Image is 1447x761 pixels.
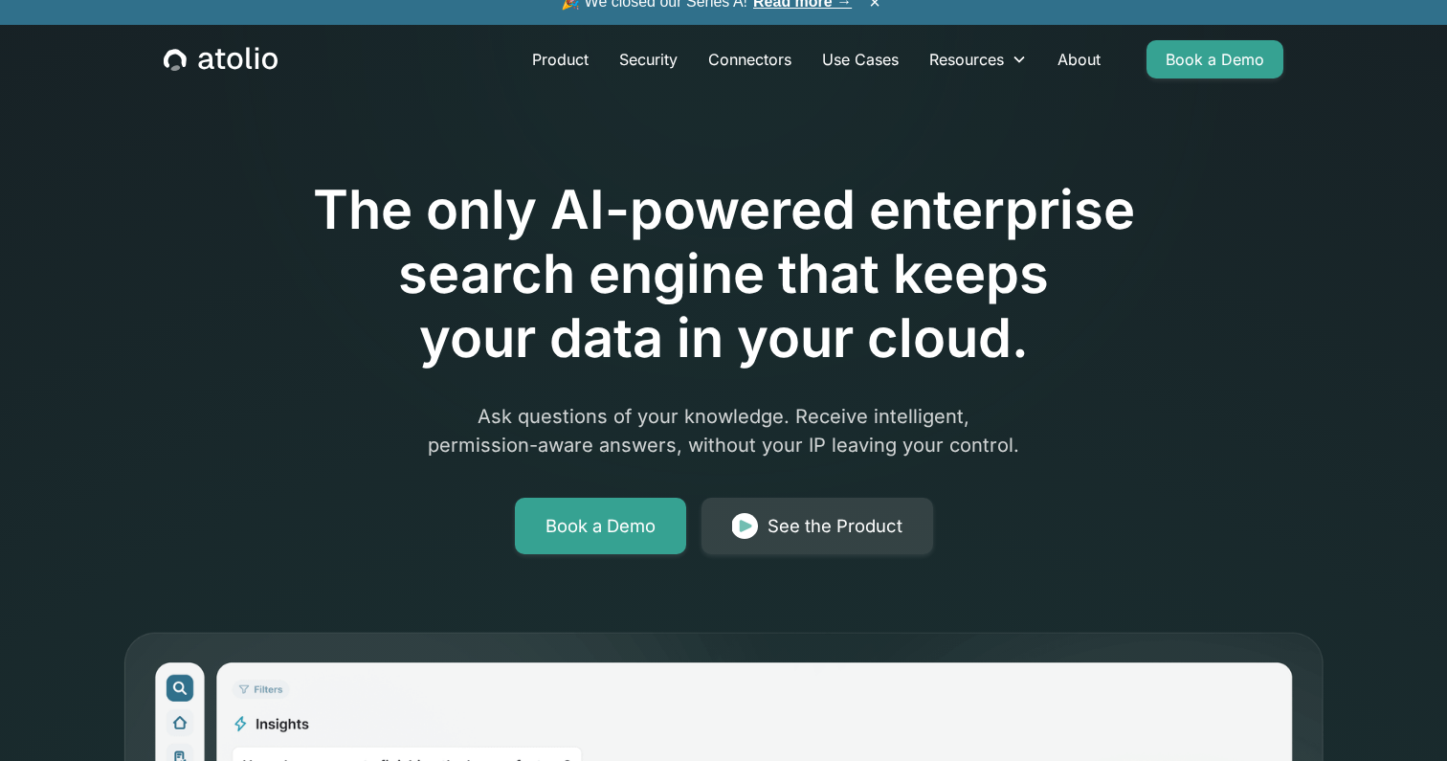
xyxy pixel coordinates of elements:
div: Resources [929,48,1004,71]
a: Connectors [693,40,807,78]
p: Ask questions of your knowledge. Receive intelligent, permission-aware answers, without your IP l... [356,402,1091,459]
a: Use Cases [807,40,914,78]
a: Book a Demo [1146,40,1283,78]
a: Security [604,40,693,78]
div: See the Product [768,513,902,540]
a: Book a Demo [515,498,686,555]
div: Resources [914,40,1042,78]
a: home [164,47,278,72]
h1: The only AI-powered enterprise search engine that keeps your data in your cloud. [234,178,1213,371]
a: See the Product [701,498,933,555]
a: Product [517,40,604,78]
a: About [1042,40,1116,78]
